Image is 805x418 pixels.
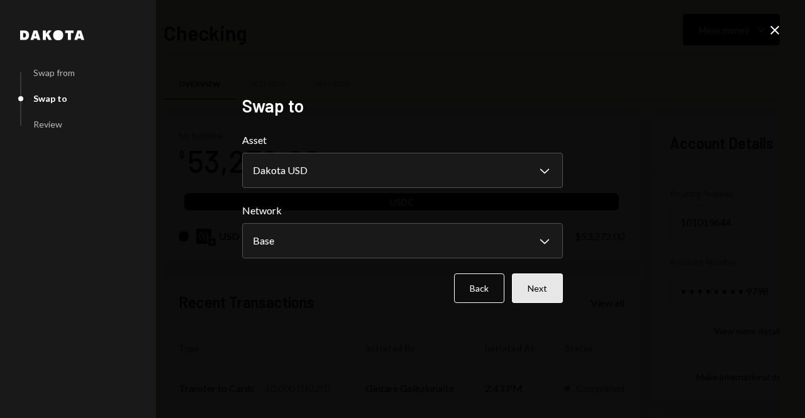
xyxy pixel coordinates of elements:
label: Network [242,203,563,218]
div: Swap from [33,67,75,78]
button: Next [512,273,563,303]
label: Asset [242,133,563,148]
div: Review [33,119,62,129]
button: Asset [242,153,563,188]
div: Swap to [33,93,67,104]
button: Network [242,223,563,258]
button: Back [454,273,504,303]
h2: Swap to [242,94,563,118]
